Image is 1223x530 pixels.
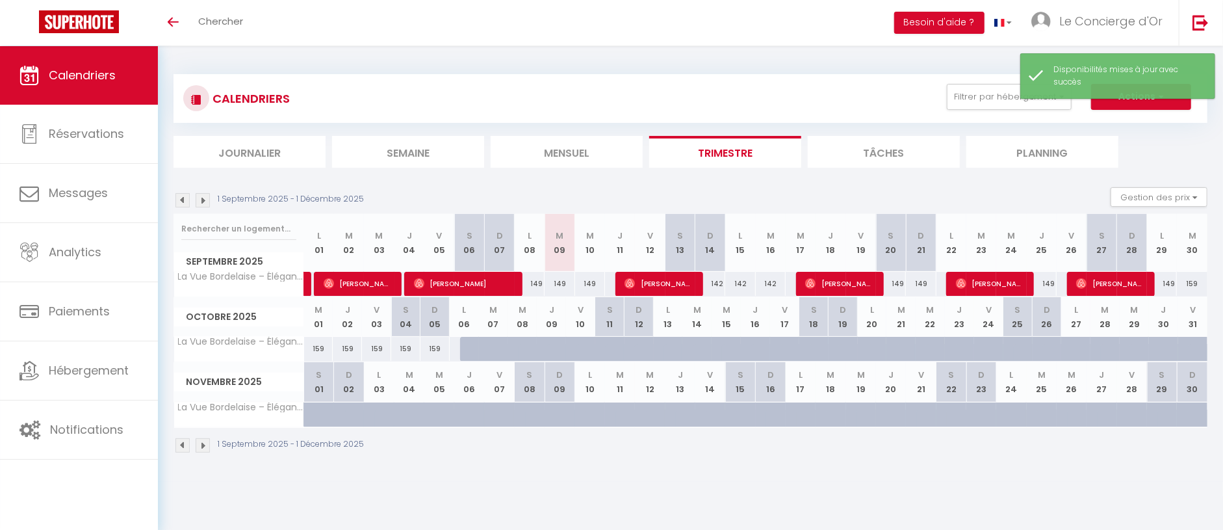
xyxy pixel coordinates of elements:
[450,297,479,337] th: 06
[407,230,412,242] abbr: J
[677,230,683,242] abbr: S
[345,230,353,242] abbr: M
[799,297,829,337] th: 18
[738,230,742,242] abbr: L
[888,369,894,381] abbr: J
[607,304,613,316] abbr: S
[827,369,835,381] abbr: M
[528,230,532,242] abbr: L
[588,369,592,381] abbr: L
[738,369,743,381] abbr: S
[870,304,874,316] abbr: L
[545,362,574,402] th: 09
[485,362,515,402] th: 07
[829,230,834,242] abbr: J
[174,373,303,391] span: Novembre 2025
[198,14,243,28] span: Chercher
[1027,272,1057,296] div: 149
[605,214,635,272] th: 11
[489,304,497,316] abbr: M
[508,297,537,337] th: 08
[556,369,563,381] abbr: D
[515,362,545,402] th: 08
[10,5,49,44] button: Ouvrir le widget de chat LiveChat
[1129,369,1135,381] abbr: V
[1189,230,1196,242] abbr: M
[1178,297,1207,337] th: 31
[956,271,1025,296] span: [PERSON_NAME]
[420,337,450,361] div: 159
[556,230,563,242] abbr: M
[1192,14,1209,31] img: logout
[624,271,694,296] span: [PERSON_NAME]
[712,297,741,337] th: 15
[725,362,755,402] th: 15
[176,403,306,412] span: La Vue Bordelaise – Élégance en [GEOGRAPHIC_DATA]
[1131,304,1139,316] abbr: M
[876,214,906,272] th: 20
[545,214,574,272] th: 09
[936,362,966,402] th: 22
[467,369,472,381] abbr: J
[364,214,394,272] th: 03
[1061,297,1090,337] th: 27
[332,136,484,168] li: Semaine
[996,214,1026,272] th: 24
[665,214,695,272] th: 13
[1027,362,1057,402] th: 25
[527,369,533,381] abbr: S
[1101,304,1109,316] abbr: M
[1057,214,1087,272] th: 26
[695,272,725,296] div: 142
[304,362,334,402] th: 01
[646,369,654,381] abbr: M
[1015,304,1021,316] abbr: S
[857,369,865,381] abbr: M
[918,369,924,381] abbr: V
[682,297,712,337] th: 14
[1099,230,1105,242] abbr: S
[1149,297,1178,337] th: 30
[545,272,574,296] div: 149
[462,304,466,316] abbr: L
[1008,230,1016,242] abbr: M
[218,193,364,205] p: 1 Septembre 2025 - 1 Décembre 2025
[479,297,508,337] th: 07
[1090,297,1120,337] th: 28
[174,136,326,168] li: Journalier
[586,230,594,242] abbr: M
[304,337,333,361] div: 159
[725,272,755,296] div: 142
[315,304,322,316] abbr: M
[324,271,393,296] span: [PERSON_NAME]
[575,362,605,402] th: 10
[50,421,123,438] span: Notifications
[485,214,515,272] th: 07
[174,252,303,271] span: Septembre 2025
[519,304,526,316] abbr: M
[1087,362,1116,402] th: 27
[786,214,816,272] th: 17
[846,214,876,272] th: 19
[391,297,420,337] th: 04
[334,214,364,272] th: 02
[1038,369,1046,381] abbr: M
[708,369,714,381] abbr: V
[218,438,364,451] p: 1 Septembre 2025 - 1 Décembre 2025
[957,304,962,316] abbr: J
[174,308,303,326] span: Octobre 2025
[424,362,454,402] th: 05
[876,272,906,296] div: 149
[1161,304,1166,316] abbr: J
[723,304,730,316] abbr: M
[176,337,306,347] span: La Vue Bordelaise – Élégance en [GEOGRAPHIC_DATA]
[906,214,936,272] th: 21
[897,304,905,316] abbr: M
[948,369,954,381] abbr: S
[394,214,424,272] th: 04
[1074,304,1078,316] abbr: L
[515,272,545,296] div: 149
[986,304,992,316] abbr: V
[1189,369,1196,381] abbr: D
[578,304,584,316] abbr: V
